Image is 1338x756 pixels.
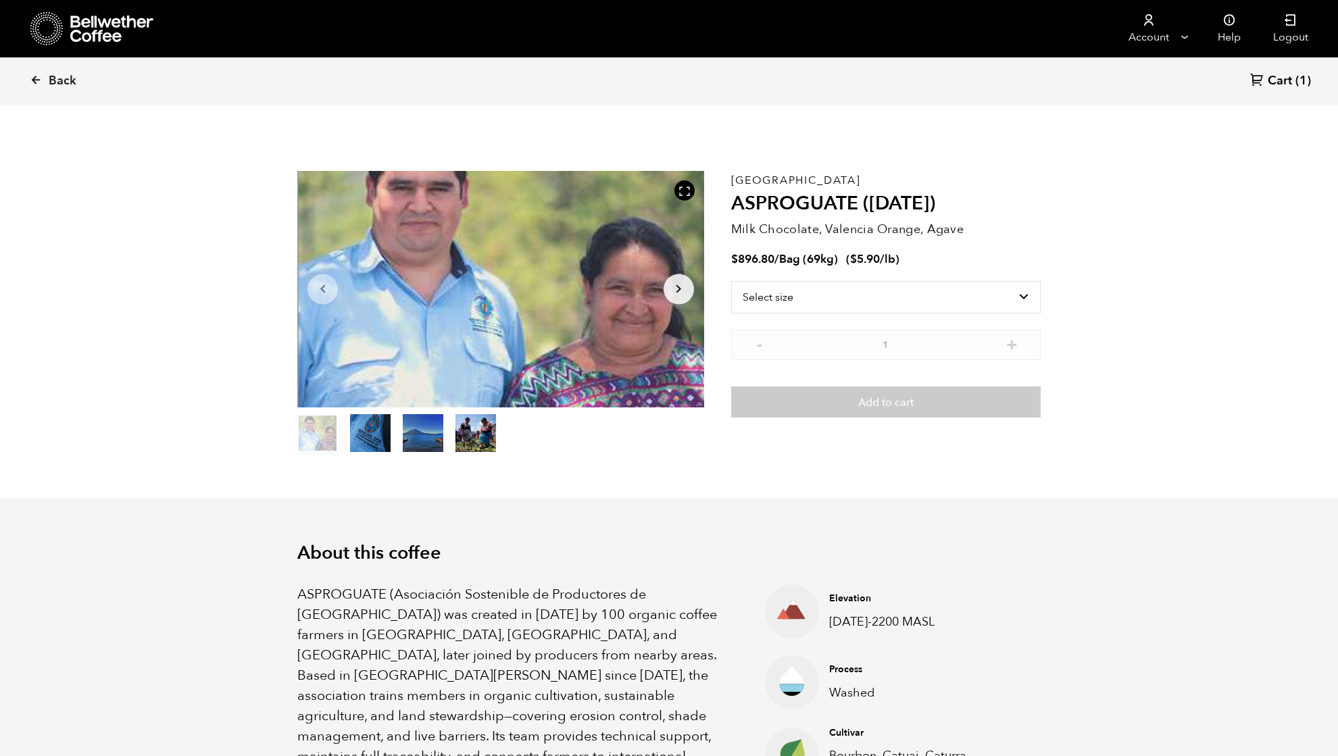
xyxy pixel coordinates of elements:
[731,251,774,267] bdi: 896.80
[1250,72,1311,91] a: Cart (1)
[846,251,899,267] span: ( )
[880,251,895,267] span: /lb
[829,592,997,605] h4: Elevation
[1268,73,1292,89] span: Cart
[751,336,768,350] button: -
[49,73,76,89] span: Back
[850,251,857,267] span: $
[829,663,997,676] h4: Process
[779,251,838,267] span: Bag (69kg)
[829,684,997,702] p: Washed
[1295,73,1311,89] span: (1)
[829,613,997,631] p: [DATE]-2200 MASL
[297,543,1041,564] h2: About this coffee
[731,193,1041,216] h2: ASPROGUATE ([DATE])
[850,251,880,267] bdi: 5.90
[731,220,1041,238] p: Milk Chocolate, Valencia Orange, Agave
[829,726,997,740] h4: Cultivar
[1003,336,1020,350] button: +
[774,251,779,267] span: /
[731,386,1041,418] button: Add to cart
[731,251,738,267] span: $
